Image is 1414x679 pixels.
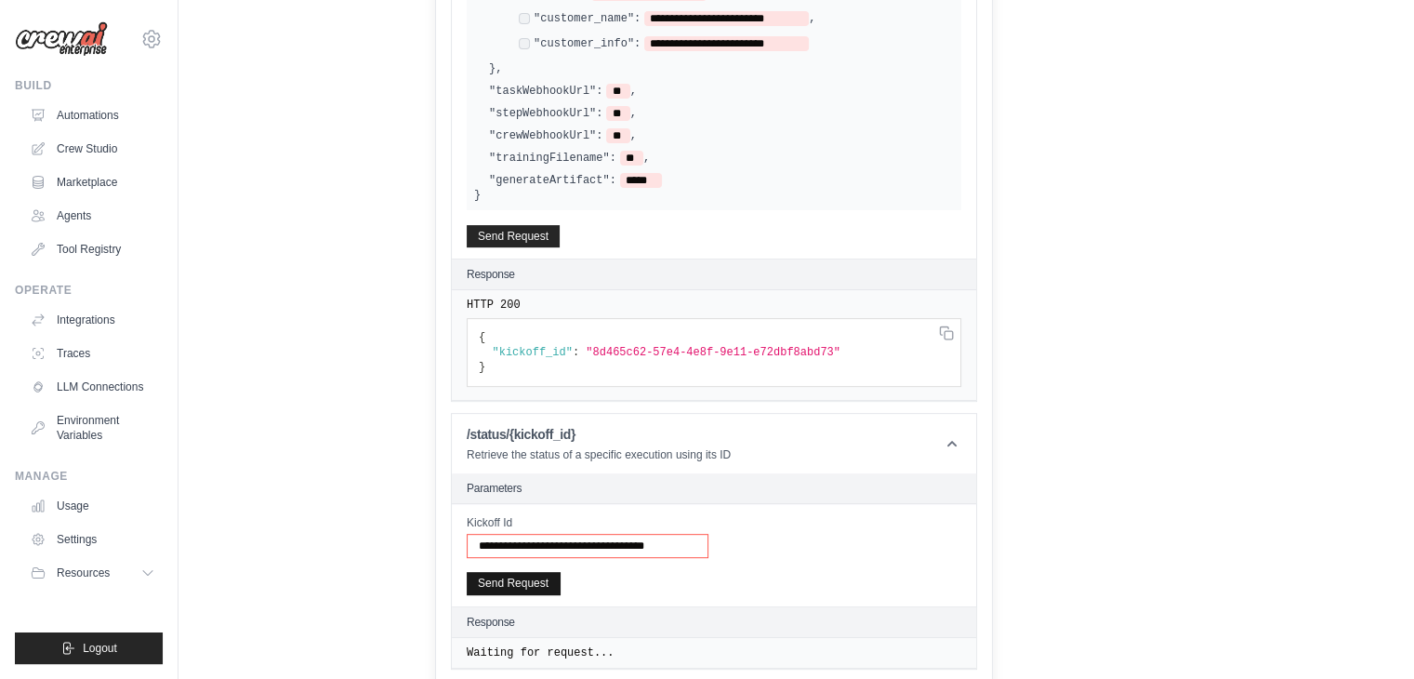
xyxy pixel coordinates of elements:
[534,36,641,51] label: "customer_info":
[467,447,731,462] p: Retrieve the status of a specific execution using its ID
[83,641,117,656] span: Logout
[22,100,163,130] a: Automations
[467,298,961,313] pre: HTTP 200
[467,646,961,660] pre: Waiting for request...
[479,361,485,374] span: }
[15,469,163,484] div: Manage
[467,515,708,530] label: Kickoff Id
[22,234,163,264] a: Tool Registry
[15,21,108,57] img: Logo
[809,11,815,26] span: ,
[22,305,163,335] a: Integrations
[534,11,641,26] label: "customer_name":
[22,167,163,197] a: Marketplace
[22,406,163,450] a: Environment Variables
[467,425,731,444] h1: /status/{kickoff_id}
[467,615,515,630] h2: Response
[479,331,485,344] span: {
[489,173,616,188] label: "generateArtifact":
[489,61,496,76] span: }
[467,267,515,282] h2: Response
[492,346,572,359] span: "kickoff_id"
[630,106,637,121] span: ,
[489,128,602,143] label: "crewWebhookUrl":
[474,189,481,202] span: }
[573,346,579,359] span: :
[643,151,650,166] span: ,
[57,566,110,580] span: Resources
[467,481,961,496] h2: Parameters
[467,225,560,247] button: Send Request
[22,558,163,588] button: Resources
[22,372,163,402] a: LLM Connections
[22,525,163,554] a: Settings
[15,283,163,298] div: Operate
[15,632,163,664] button: Logout
[630,84,637,99] span: ,
[467,572,560,594] button: Send Request
[489,106,602,121] label: "stepWebhookUrl":
[489,151,616,166] label: "trainingFilename":
[586,346,840,359] span: "8d465c62-57e4-4e8f-9e11-e72dbf8abd73"
[1321,590,1414,679] iframe: Chat Widget
[630,128,637,143] span: ,
[489,84,602,99] label: "taskWebhookUrl":
[22,491,163,521] a: Usage
[22,134,163,164] a: Crew Studio
[22,201,163,231] a: Agents
[22,339,163,368] a: Traces
[496,61,502,76] span: ,
[15,78,163,93] div: Build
